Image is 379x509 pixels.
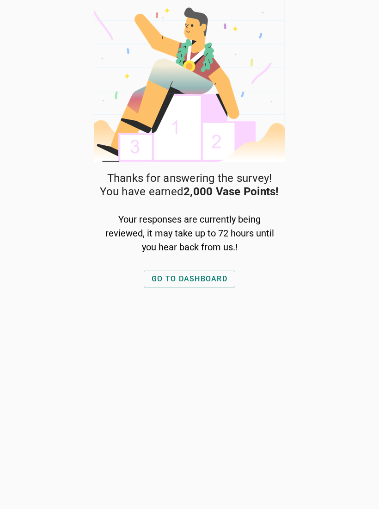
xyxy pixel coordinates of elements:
div: Your responses are currently being reviewed, it may take up to 72 hours until you hear back from ... [104,212,275,254]
span: Thanks for answering the survey! [107,172,272,185]
div: GO TO DASHBOARD [152,273,227,285]
strong: 2,000 Vase Points! [183,185,279,198]
button: GO TO DASHBOARD [144,271,235,287]
span: You have earned [100,185,279,199]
